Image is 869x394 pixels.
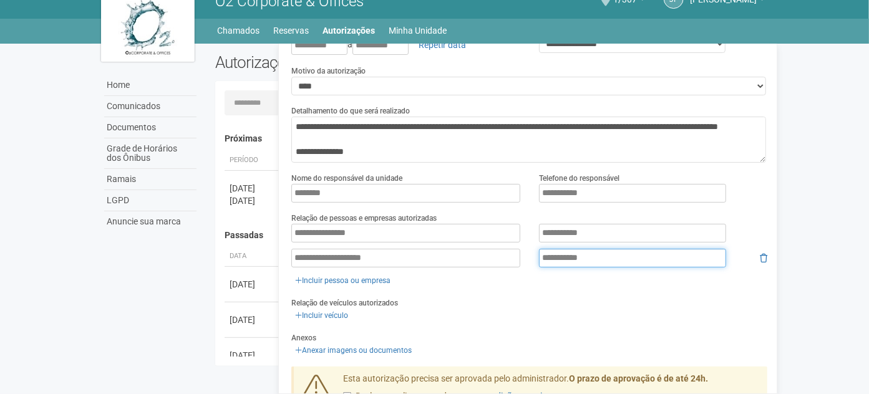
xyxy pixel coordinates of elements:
[230,349,276,362] div: [DATE]
[104,190,197,211] a: LGPD
[569,373,708,383] strong: O prazo de aprovação é de até 24h.
[104,117,197,138] a: Documentos
[225,231,759,240] h4: Passadas
[539,173,619,184] label: Telefone do responsável
[291,105,410,117] label: Detalhamento do que será realizado
[230,182,276,195] div: [DATE]
[291,297,398,309] label: Relação de veículos autorizados
[230,314,276,326] div: [DATE]
[104,75,197,96] a: Home
[215,53,482,72] h2: Autorizações
[389,22,447,39] a: Minha Unidade
[410,34,474,55] a: Repetir data
[291,173,402,184] label: Nome do responsável da unidade
[230,195,276,207] div: [DATE]
[291,344,415,357] a: Anexar imagens ou documentos
[291,34,520,55] div: a
[218,22,260,39] a: Chamados
[760,254,767,262] i: Remover
[104,138,197,169] a: Grade de Horários dos Ônibus
[291,213,437,224] label: Relação de pessoas e empresas autorizadas
[291,332,316,344] label: Anexos
[225,134,759,143] h4: Próximas
[225,246,281,267] th: Data
[291,274,394,287] a: Incluir pessoa ou empresa
[104,96,197,117] a: Comunicados
[323,22,376,39] a: Autorizações
[225,150,281,171] th: Período
[291,309,352,322] a: Incluir veículo
[104,211,197,232] a: Anuncie sua marca
[291,65,366,77] label: Motivo da autorização
[104,169,197,190] a: Ramais
[230,278,276,291] div: [DATE]
[274,22,309,39] a: Reservas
